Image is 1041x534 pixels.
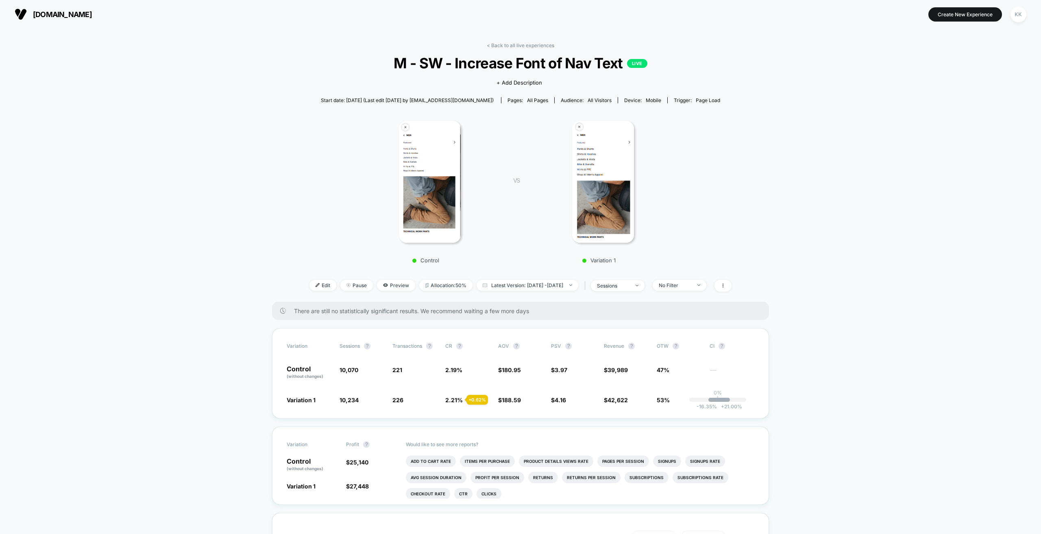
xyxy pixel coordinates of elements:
li: Subscriptions Rate [673,472,728,483]
li: Profit Per Session [470,472,524,483]
span: PSV [551,343,561,349]
button: ? [456,343,463,349]
img: Variation 1 main [572,121,634,243]
a: < Back to all live experiences [487,42,554,48]
li: Pages Per Session [597,456,649,467]
span: Page Load [696,97,720,103]
span: $ [346,483,369,490]
span: Profit [346,441,359,447]
span: Allocation: 50% [419,280,473,291]
p: Control [287,366,331,379]
p: | [717,396,719,402]
span: + [721,403,724,410]
img: end [346,283,351,287]
span: All Visitors [588,97,612,103]
p: 0% [714,390,722,396]
button: ? [719,343,725,349]
button: ? [426,343,433,349]
li: Product Details Views Rate [519,456,593,467]
button: ? [565,343,572,349]
li: Checkout Rate [406,488,450,499]
span: + Add Description [497,79,542,87]
span: Variation [287,343,331,349]
button: Create New Experience [928,7,1002,22]
li: Signups [653,456,681,467]
li: Returns Per Session [562,472,621,483]
button: ? [363,441,370,448]
span: [DOMAIN_NAME] [33,10,92,19]
img: end [697,284,700,286]
div: Pages: [507,97,548,103]
span: -16.35 % [697,403,717,410]
span: VS [513,177,520,184]
li: Signups Rate [685,456,725,467]
span: $ [604,366,628,373]
span: $ [498,397,521,403]
div: Trigger: [674,97,720,103]
span: Preview [377,280,415,291]
span: $ [551,366,567,373]
li: Items Per Purchase [460,456,515,467]
span: Sessions [340,343,360,349]
span: 39,989 [608,366,628,373]
span: $ [551,397,566,403]
span: Pause [340,280,373,291]
span: $ [604,397,628,403]
span: 4.16 [555,397,566,403]
p: Variation 1 [528,257,670,264]
img: edit [316,283,320,287]
span: Variation [287,441,331,448]
img: Control main [399,121,461,243]
img: calendar [483,283,487,287]
span: $ [498,366,521,373]
span: 10,070 [340,366,358,373]
p: Control [355,257,497,264]
div: No Filter [659,282,691,288]
span: AOV [498,343,509,349]
button: [DOMAIN_NAME] [12,8,94,21]
span: 53% [657,397,670,403]
li: Add To Cart Rate [406,456,456,467]
img: Visually logo [15,8,27,20]
span: M - SW - Increase Font of Nav Text [331,54,710,72]
span: | [582,280,591,292]
span: CI [710,343,754,349]
li: Subscriptions [625,472,669,483]
span: 221 [392,366,402,373]
p: Control [287,458,338,472]
li: Ctr [454,488,473,499]
li: Clicks [477,488,501,499]
div: Audience: [561,97,612,103]
span: 21.00 % [717,403,742,410]
span: 226 [392,397,403,403]
span: 47% [657,366,669,373]
span: 180.95 [502,366,521,373]
span: OTW [657,343,701,349]
span: (without changes) [287,466,323,471]
button: KK [1008,6,1029,23]
div: sessions [597,283,629,289]
span: 3.97 [555,366,567,373]
span: 2.21 % [445,397,463,403]
span: Transactions [392,343,422,349]
span: all pages [527,97,548,103]
span: mobile [646,97,661,103]
span: $ [346,459,368,466]
span: 42,622 [608,397,628,403]
span: 10,234 [340,397,359,403]
span: Revenue [604,343,624,349]
button: ? [628,343,635,349]
span: Variation 1 [287,483,316,490]
div: + 0.62 % [466,395,488,405]
span: Latest Version: [DATE] - [DATE] [477,280,578,291]
span: Edit [309,280,336,291]
span: 27,448 [350,483,369,490]
span: Device: [618,97,667,103]
img: end [636,285,638,286]
li: Avg Session Duration [406,472,466,483]
p: Would like to see more reports? [406,441,755,447]
img: rebalance [425,283,429,288]
p: LIVE [627,59,647,68]
span: CR [445,343,452,349]
span: 25,140 [350,459,368,466]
